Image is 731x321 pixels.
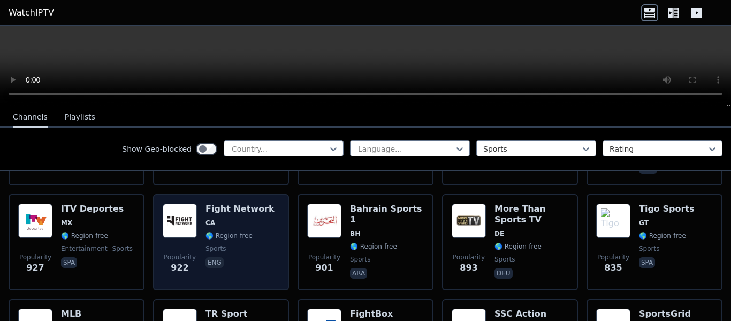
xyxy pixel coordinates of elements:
h6: MLB [61,309,108,319]
img: More Than Sports TV [452,204,486,238]
h6: Tigo Sports [639,204,694,214]
button: Channels [13,107,48,128]
span: MX [61,219,72,227]
a: WatchIPTV [9,6,54,19]
span: 🌎 Region-free [61,232,108,240]
span: Popularity [164,253,196,262]
span: Popularity [19,253,51,262]
span: sports [639,244,659,253]
h6: ITV Deportes [61,204,133,214]
span: Popularity [308,253,340,262]
img: Fight Network [163,204,197,238]
h6: Fight Network [205,204,275,214]
img: Tigo Sports [596,204,630,238]
span: 🌎 Region-free [350,242,397,251]
span: GT [639,219,649,227]
img: Bahrain Sports 1 [307,204,341,238]
span: sports [110,244,133,253]
span: sports [494,255,515,264]
button: Playlists [65,107,95,128]
span: 🌎 Region-free [494,242,542,251]
p: deu [494,268,513,279]
p: spa [61,257,77,268]
span: 835 [604,262,622,274]
label: Show Geo-blocked [122,144,192,154]
span: 901 [315,262,333,274]
span: BH [350,229,360,238]
p: spa [639,257,655,268]
span: 🌎 Region-free [639,232,686,240]
p: eng [205,257,224,268]
span: 922 [171,262,188,274]
img: ITV Deportes [18,204,52,238]
h6: FightBox [350,309,397,319]
span: Popularity [453,253,485,262]
p: ara [350,268,367,279]
h6: TR Sport [205,309,253,319]
span: 927 [26,262,44,274]
span: sports [350,255,370,264]
span: Popularity [597,253,629,262]
h6: More Than Sports TV [494,204,568,225]
h6: Bahrain Sports 1 [350,204,424,225]
span: entertainment [61,244,108,253]
span: CA [205,219,215,227]
span: sports [205,244,226,253]
h6: SportsGrid [639,309,691,319]
span: 893 [460,262,477,274]
span: DE [494,229,504,238]
span: 🌎 Region-free [205,232,253,240]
